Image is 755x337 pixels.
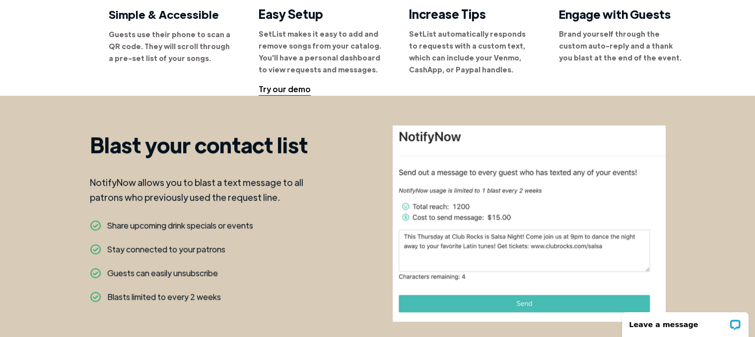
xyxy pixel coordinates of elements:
strong: SetList makes it easy to add and remove songs from your catalog. You'll have a personal dashboard... [259,29,381,74]
div: Guests can easily unsubscribe [107,267,218,279]
strong: Guests use their phone to scan a QR code. They will scroll through a pre-set list of your songs. [109,30,230,62]
strong: Brand yourself through the custom auto-reply and a thank you blast at the end of the event. [559,29,682,62]
iframe: LiveChat chat widget [616,306,755,337]
strong: SetList automatically responds to requests with a custom text, which can include your Venmo, Cash... [409,29,526,74]
strong: Easy Setup [259,6,323,21]
div: Try our demo [259,83,311,95]
div: Share upcoming drink specials or events [107,220,253,231]
strong: Engage with Guests [559,6,671,22]
strong: Simple & Accessible [109,7,219,21]
div: NotifyNow allows you to blast a text message to all patrons who previously used the request line. ‍ [90,175,318,220]
strong: Blast your contact list [90,131,308,158]
strong: Increase Tips [409,6,486,21]
div: Blasts limited to every 2 weeks [107,291,221,303]
div: Stay connected to your patrons [107,243,225,255]
a: Try our demo [259,83,311,96]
